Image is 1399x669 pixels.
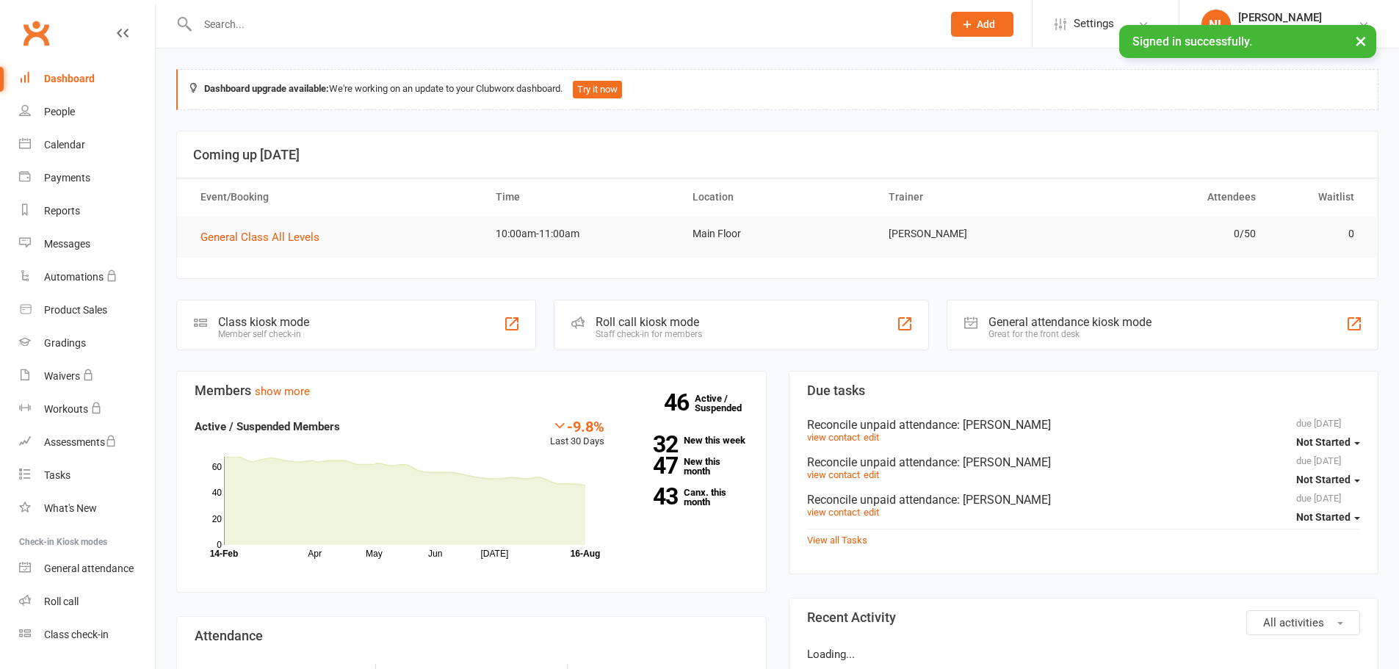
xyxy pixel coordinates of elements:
a: Tasks [19,459,155,492]
input: Search... [193,14,932,35]
th: Time [482,178,679,216]
th: Waitlist [1269,178,1367,216]
div: Product Sales [44,304,107,316]
h3: Due tasks [807,383,1361,398]
td: 10:00am-11:00am [482,217,679,251]
div: -9.8% [550,418,604,434]
a: edit [864,469,879,480]
a: view contact [807,469,860,480]
a: Clubworx [18,15,54,51]
div: Tasks [44,469,71,481]
div: Member self check-in [218,329,309,339]
div: Reconcile unpaid attendance [807,493,1361,507]
div: Lightning Fight Centre [1238,24,1340,37]
h3: Coming up [DATE] [193,148,1362,162]
span: Add [977,18,995,30]
div: General attendance [44,563,134,574]
a: Product Sales [19,294,155,327]
button: Not Started [1296,504,1360,530]
div: Dashboard [44,73,95,84]
a: edit [864,507,879,518]
a: Roll call [19,585,155,618]
span: : [PERSON_NAME] [957,455,1051,469]
td: 0/50 [1072,217,1269,251]
strong: Dashboard upgrade available: [204,83,329,94]
a: People [19,95,155,129]
div: We're working on an update to your Clubworx dashboard. [176,69,1378,110]
a: 32New this week [626,435,748,445]
div: Staff check-in for members [596,329,702,339]
a: General attendance kiosk mode [19,552,155,585]
td: Main Floor [679,217,876,251]
td: 0 [1269,217,1367,251]
div: Payments [44,172,90,184]
div: People [44,106,75,117]
span: Signed in successfully. [1132,35,1252,48]
span: : [PERSON_NAME] [957,418,1051,432]
button: Not Started [1296,429,1360,455]
div: Reconcile unpaid attendance [807,418,1361,432]
th: Attendees [1072,178,1269,216]
div: Class check-in [44,629,109,640]
div: Waivers [44,370,80,382]
div: Gradings [44,337,86,349]
span: : [PERSON_NAME] [957,493,1051,507]
a: Workouts [19,393,155,426]
th: Event/Booking [187,178,482,216]
a: Messages [19,228,155,261]
div: NL [1201,10,1231,39]
strong: 46 [664,391,695,413]
div: Great for the front desk [988,329,1152,339]
span: Not Started [1296,474,1351,485]
th: Location [679,178,876,216]
a: edit [864,432,879,443]
a: show more [255,385,310,398]
a: Class kiosk mode [19,618,155,651]
a: 47New this month [626,457,748,476]
a: Dashboard [19,62,155,95]
div: Calendar [44,139,85,151]
div: Roll call kiosk mode [596,315,702,329]
a: Automations [19,261,155,294]
a: 46Active / Suspended [695,383,759,424]
a: 43Canx. this month [626,488,748,507]
div: Workouts [44,403,88,415]
a: Reports [19,195,155,228]
div: Assessments [44,436,117,448]
button: Try it now [573,81,622,98]
a: Assessments [19,426,155,459]
strong: Active / Suspended Members [195,420,340,433]
div: Reconcile unpaid attendance [807,455,1361,469]
h3: Members [195,383,748,398]
div: [PERSON_NAME] [1238,11,1340,24]
p: Loading... [807,646,1361,663]
strong: 47 [626,455,678,477]
a: Gradings [19,327,155,360]
th: Trainer [875,178,1072,216]
a: view contact [807,432,860,443]
td: [PERSON_NAME] [875,217,1072,251]
span: Not Started [1296,511,1351,523]
span: Not Started [1296,436,1351,448]
a: What's New [19,492,155,525]
button: Add [951,12,1013,37]
span: General Class All Levels [200,231,319,244]
button: Not Started [1296,466,1360,493]
div: Reports [44,205,80,217]
span: Settings [1074,7,1114,40]
strong: 43 [626,485,678,507]
div: Automations [44,271,104,283]
a: View all Tasks [807,535,867,546]
h3: Recent Activity [807,610,1361,625]
a: Waivers [19,360,155,393]
span: All activities [1263,616,1324,629]
div: Messages [44,238,90,250]
h3: Attendance [195,629,748,643]
div: Roll call [44,596,79,607]
strong: 32 [626,433,678,455]
div: General attendance kiosk mode [988,315,1152,329]
a: Payments [19,162,155,195]
button: General Class All Levels [200,228,330,246]
button: All activities [1246,610,1360,635]
div: What's New [44,502,97,514]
